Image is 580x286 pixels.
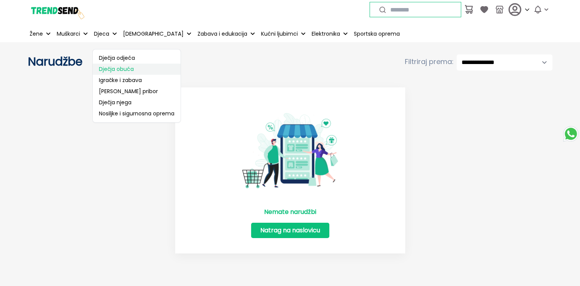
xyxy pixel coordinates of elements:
[122,25,193,42] button: [DEMOGRAPHIC_DATA]
[312,30,340,38] p: Elektronika
[55,25,89,42] button: Muškarci
[30,30,43,38] p: Žene
[28,55,290,69] h2: Narudžbe
[92,25,118,42] button: Djeca
[197,30,247,38] p: Zabava i edukacija
[123,30,184,38] p: [DEMOGRAPHIC_DATA]
[264,207,316,217] p: Nemate narudžbi
[196,25,256,42] button: Zabava i edukacija
[260,25,307,42] button: Kućni ljubimci
[352,25,401,42] a: Sportska oprema
[57,30,80,38] p: Muškarci
[310,25,349,42] button: Elektronika
[261,30,298,38] p: Kućni ljubimci
[251,223,329,238] a: Natrag na naslovicu
[94,30,109,38] p: Djeca
[405,56,453,67] span: Filtriraj prema:
[242,103,338,199] img: No Item
[28,25,52,42] button: Žene
[457,54,552,71] select: Filtriraj prema:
